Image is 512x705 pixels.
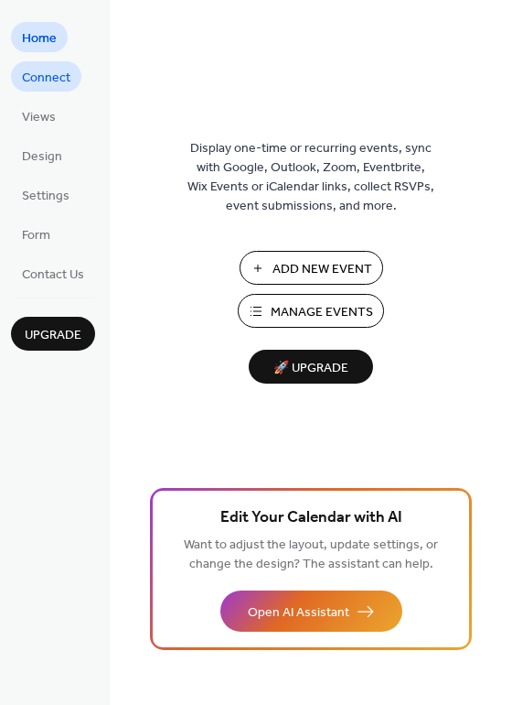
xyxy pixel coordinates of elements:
button: Open AI Assistant [220,591,402,632]
button: Manage Events [238,294,384,328]
span: Want to adjust the layout, update settings, or change the design? The assistant can help. [184,533,438,577]
button: 🚀 Upgrade [249,350,373,384]
span: Upgrade [25,326,81,345]
span: Contact Us [22,266,84,285]
span: Views [22,108,56,127]
span: 🚀 Upgrade [260,356,362,381]
span: Edit Your Calendar with AI [220,505,402,531]
button: Add New Event [240,251,383,285]
a: Views [11,101,67,131]
a: Form [11,219,61,249]
a: Contact Us [11,258,95,288]
span: Manage Events [271,303,373,322]
span: Open AI Assistant [248,603,349,623]
span: Home [22,29,57,49]
a: Connect [11,61,81,92]
span: Form [22,226,50,245]
button: Upgrade [11,317,95,351]
span: Display one-time or recurring events, sync with Google, Outlook, Zoom, Eventbrite, Wix Events or ... [187,139,434,216]
span: Design [22,147,62,167]
span: Connect [22,69,70,88]
span: Add New Event [272,260,372,279]
span: Settings [22,187,69,206]
a: Settings [11,179,80,210]
a: Design [11,140,73,170]
a: Home [11,22,68,52]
